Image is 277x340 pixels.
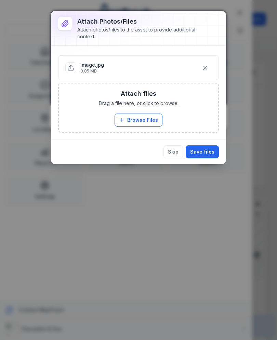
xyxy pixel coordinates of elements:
[80,62,104,68] p: image.jpg
[77,17,208,26] h3: Attach photos/files
[121,89,156,99] h3: Attach files
[115,114,162,127] button: Browse Files
[186,145,219,158] button: Save files
[77,26,208,40] div: Attach photos/files to the asset to provide additional context.
[80,68,104,74] p: 3.85 MB
[163,145,183,158] button: Skip
[99,100,179,107] span: Drag a file here, or click to browse.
